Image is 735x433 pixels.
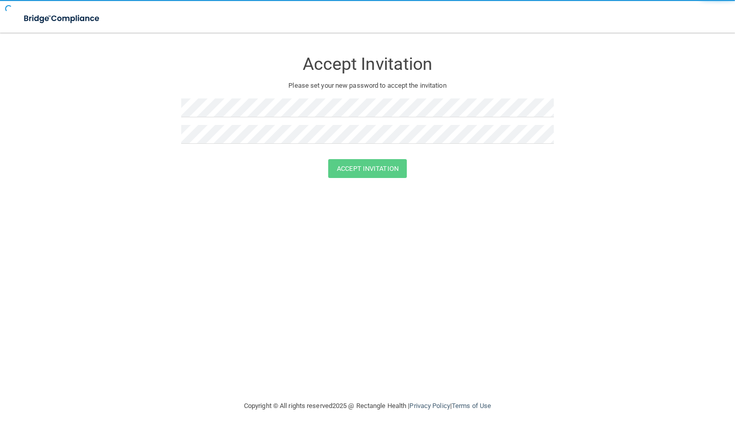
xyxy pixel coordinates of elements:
[189,80,546,92] p: Please set your new password to accept the invitation
[328,159,407,178] button: Accept Invitation
[181,390,554,422] div: Copyright © All rights reserved 2025 @ Rectangle Health | |
[452,402,491,410] a: Terms of Use
[15,8,109,29] img: bridge_compliance_login_screen.278c3ca4.svg
[181,55,554,73] h3: Accept Invitation
[409,402,450,410] a: Privacy Policy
